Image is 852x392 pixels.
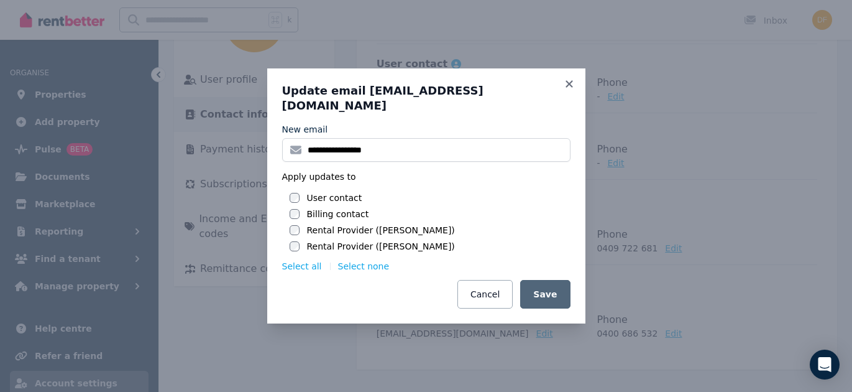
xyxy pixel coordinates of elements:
button: Select none [338,260,390,273]
button: Cancel [457,280,513,309]
span: Apply updates to [282,170,356,183]
button: Select all [282,260,322,273]
label: Billing contact [307,208,369,220]
label: User contact [307,192,362,204]
label: Rental Provider ([PERSON_NAME]) [307,224,455,236]
h3: Update email [EMAIL_ADDRESS][DOMAIN_NAME] [282,83,570,113]
div: Open Intercom Messenger [810,350,840,380]
label: New email [282,123,328,136]
label: Rental Provider ([PERSON_NAME]) [307,240,455,253]
button: Save [520,280,570,309]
